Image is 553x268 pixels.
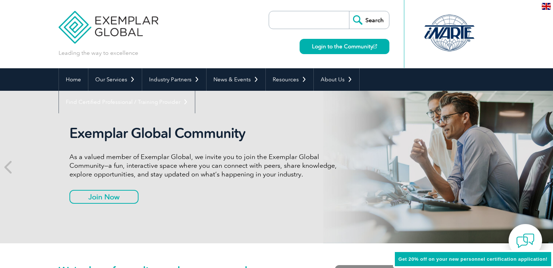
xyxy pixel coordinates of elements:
[349,11,389,29] input: Search
[516,232,534,250] img: contact-chat.png
[69,153,342,179] p: As a valued member of Exemplar Global, we invite you to join the Exemplar Global Community—a fun,...
[59,68,88,91] a: Home
[69,125,342,142] h2: Exemplar Global Community
[69,190,139,204] a: Join Now
[59,91,195,113] a: Find Certified Professional / Training Provider
[88,68,142,91] a: Our Services
[314,68,359,91] a: About Us
[542,3,551,10] img: en
[300,39,389,54] a: Login to the Community
[142,68,206,91] a: Industry Partners
[373,44,377,48] img: open_square.png
[398,256,548,262] span: Get 20% off on your new personnel certification application!
[266,68,313,91] a: Resources
[59,49,138,57] p: Leading the way to excellence
[207,68,265,91] a: News & Events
